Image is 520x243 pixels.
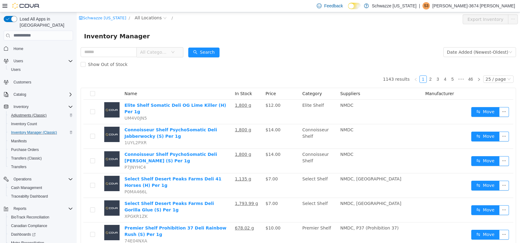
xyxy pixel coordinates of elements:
[11,45,73,52] span: Home
[1,44,75,53] button: Home
[158,115,174,120] u: 1,800 g
[6,183,75,192] button: Cash Management
[11,67,21,72] span: Users
[48,202,71,206] span: XPGKR1ZK
[400,65,404,69] i: icon: right
[158,164,174,169] u: 1,135 g
[264,91,277,95] span: NMDC
[189,213,204,218] span: $10.00
[11,164,26,169] span: Transfers
[11,103,31,110] button: Inventory
[1,102,75,111] button: Inventory
[9,129,73,136] span: Inventory Manager (Classic)
[11,215,49,220] span: BioTrack Reconciliation
[223,210,261,235] td: Premier Shelf
[28,188,43,203] img: Select Shelf Desert Peaks Farms Deli Gorilla Glue (S) Per 1g placeholder
[13,59,23,64] span: Users
[349,79,377,84] span: Manufacturer
[357,63,365,71] li: 3
[9,66,23,73] a: Users
[9,146,73,153] span: Purchase Orders
[422,95,432,105] button: icon: ellipsis
[189,115,204,120] span: $14.00
[372,2,417,10] p: Schwazze [US_STATE]
[12,3,40,9] img: Cova
[9,184,73,191] span: Cash Management
[189,91,204,95] span: $12.00
[2,3,50,8] a: icon: shopSchwazze [US_STATE]
[335,63,343,71] li: Previous Page
[11,194,48,199] span: Traceabilty Dashboard
[11,175,73,183] span: Operations
[13,177,32,182] span: Operations
[395,95,423,105] button: icon: swapMove
[11,130,57,135] span: Inventory Manager (Classic)
[389,63,399,71] li: 46
[9,222,50,229] a: Canadian Compliance
[11,205,29,212] button: Reports
[390,64,398,70] a: 46
[422,193,432,203] button: icon: ellipsis
[337,65,341,69] i: icon: left
[63,37,91,43] span: All Categories
[158,140,174,145] u: 1,800 g
[395,168,423,178] button: icon: swapMove
[158,79,175,84] span: In Stock
[28,139,43,154] img: Connoisseur Shelf PsychoSomatic Deli Coolio (S) Per 1g placeholder
[395,193,423,203] button: icon: swapMove
[48,226,71,231] span: 74E04NXA
[11,156,42,161] span: Transfers (Classic)
[9,155,73,162] span: Transfers (Classic)
[2,4,6,8] i: icon: shop
[373,64,379,70] a: 5
[28,90,43,105] img: Elite Shelf Somatic Deli OG Lime Killer (H) Per 1g placeholder
[6,192,75,201] button: Traceabilty Dashboard
[13,206,26,211] span: Reports
[380,63,389,71] li: Next 5 Pages
[9,163,73,171] span: Transfers
[6,120,75,128] button: Inventory Count
[1,175,75,183] button: Operations
[48,128,70,133] span: 1UYL2PXR
[48,115,140,126] a: Connoisseur Shelf PsychoSomatic Deli Jabberwocky (S) Per 1g
[223,87,261,112] td: Elite Shelf
[158,189,182,194] u: 1,793.99 g
[422,2,430,10] div: Sarah-3674 Holmes
[48,140,140,151] a: Connoisseur Shelf PsychoSomatic Deli [PERSON_NAME] (S) Per 1g
[11,79,34,86] a: Customers
[6,65,75,74] button: Users
[9,214,73,221] span: BioTrack Reconciliation
[422,218,432,227] button: icon: ellipsis
[11,205,73,212] span: Reports
[11,91,29,98] button: Catalog
[6,213,75,222] button: BioTrack Reconciliation
[395,144,423,154] button: icon: swapMove
[9,163,29,171] a: Transfers
[350,64,357,70] a: 2
[48,213,150,225] a: Premier Shelf Prohibition 37 Deli Rainbow Rush (S) Per 1g
[223,161,261,186] td: Select Shelf
[343,64,350,70] a: 1
[28,164,43,179] img: Select Shelf Desert Peaks Farms Deli 41 Horses (H) Per 1g placeholder
[11,103,73,110] span: Inventory
[419,2,420,10] p: |
[365,64,372,70] a: 4
[28,213,43,228] img: Premier Shelf Prohibition 37 Deli Rainbow Rush (S) Per 1g placeholder
[6,222,75,230] button: Canadian Compliance
[189,79,199,84] span: Price
[48,164,145,175] a: Select Shelf Desert Peaks Farms Deli 41 Horses (H) Per 1g
[343,63,350,71] li: 1
[348,3,361,9] input: Dark Mode
[264,164,325,169] span: NMDC, [GEOGRAPHIC_DATA]
[13,104,29,109] span: Inventory
[48,91,150,102] a: Elite Shelf Somatic Deli OG Lime Killer (H) Per 1g
[380,63,389,71] span: •••
[9,129,59,136] a: Inventory Manager (Classic)
[422,168,432,178] button: icon: ellipsis
[48,79,60,84] span: Name
[48,152,69,157] span: P7JNYHC4
[422,119,432,129] button: icon: ellipsis
[11,147,39,152] span: Purchase Orders
[158,91,174,95] u: 1,800 g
